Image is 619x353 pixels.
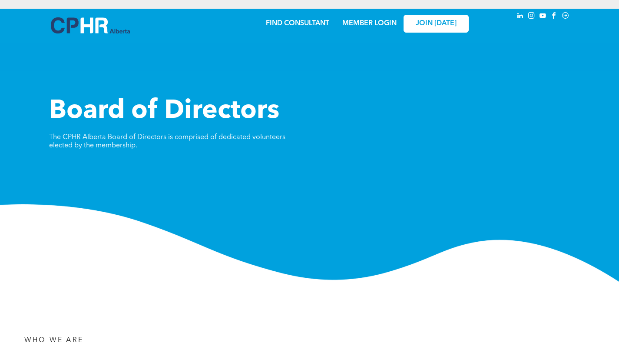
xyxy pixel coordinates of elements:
[549,11,559,23] a: facebook
[561,11,570,23] a: Social network
[342,20,397,27] a: MEMBER LOGIN
[49,134,285,149] span: The CPHR Alberta Board of Directors is comprised of dedicated volunteers elected by the membership.
[49,98,279,124] span: Board of Directors
[516,11,525,23] a: linkedin
[404,15,469,33] a: JOIN [DATE]
[527,11,536,23] a: instagram
[51,17,130,33] img: A blue and white logo for cp alberta
[24,337,83,344] span: WHO WE ARE
[416,20,457,28] span: JOIN [DATE]
[266,20,329,27] a: FIND CONSULTANT
[538,11,548,23] a: youtube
